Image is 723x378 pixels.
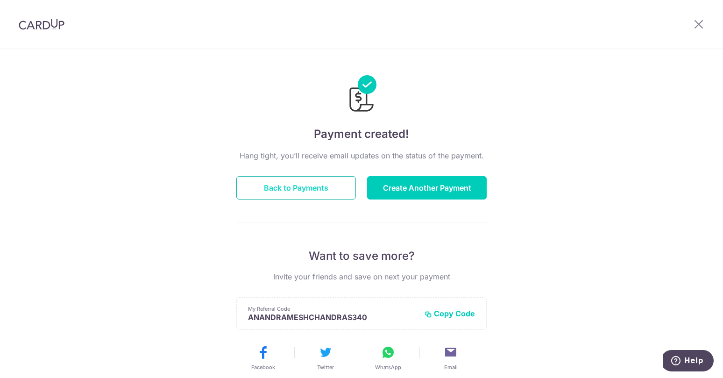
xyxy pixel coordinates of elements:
button: Email [423,345,478,371]
span: Facebook [251,364,275,371]
p: ANANDRAMESHCHANDRAS340 [248,313,417,322]
p: My Referral Code [248,305,417,313]
button: Create Another Payment [367,176,487,200]
p: Hang tight, you’ll receive email updates on the status of the payment. [236,150,487,161]
button: Twitter [298,345,353,371]
span: Email [444,364,458,371]
button: Back to Payments [236,176,356,200]
p: Want to save more? [236,249,487,264]
iframe: Opens a widget where you can find more information [663,350,714,373]
span: Twitter [317,364,334,371]
p: Invite your friends and save on next your payment [236,271,487,282]
span: WhatsApp [375,364,401,371]
img: CardUp [19,19,64,30]
button: WhatsApp [361,345,416,371]
h4: Payment created! [236,126,487,143]
img: Payments [347,75,376,114]
button: Facebook [235,345,291,371]
button: Copy Code [425,309,475,318]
